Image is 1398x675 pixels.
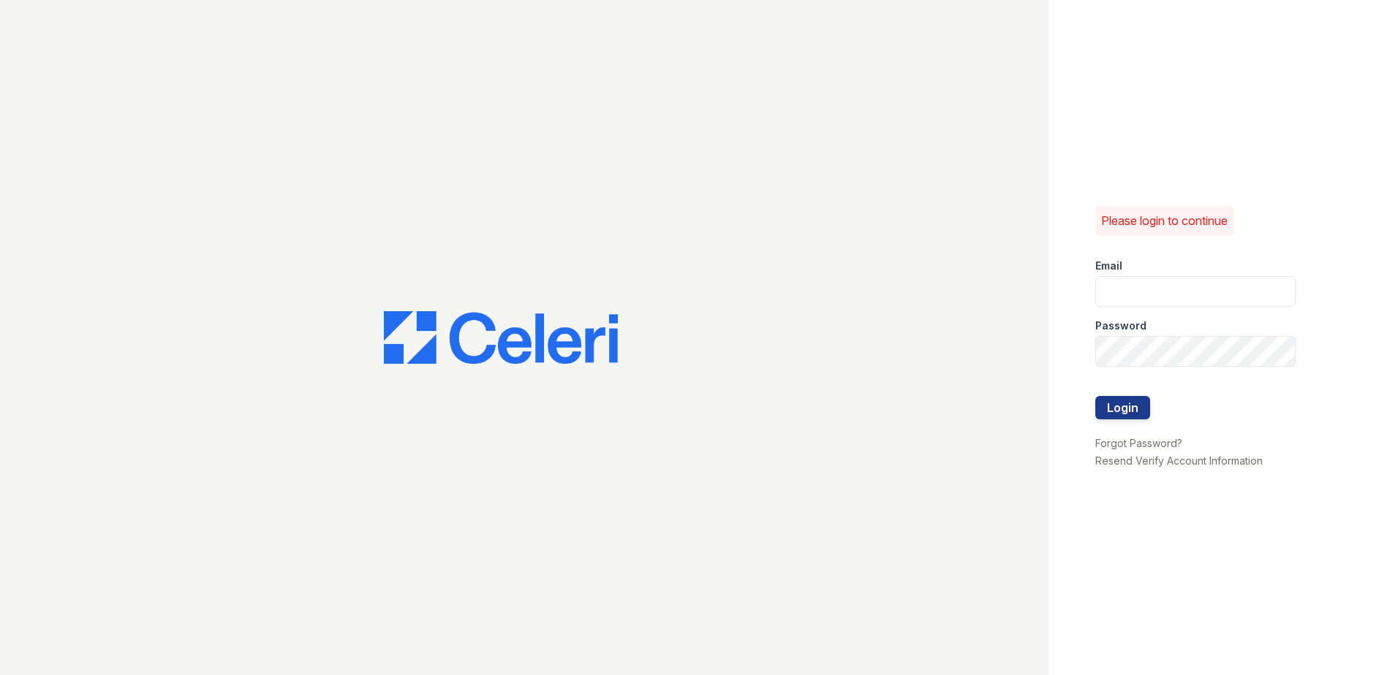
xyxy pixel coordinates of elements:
label: Email [1095,259,1122,273]
p: Please login to continue [1101,212,1228,229]
label: Password [1095,319,1146,333]
img: CE_Logo_Blue-a8612792a0a2168367f1c8372b55b34899dd931a85d93a1a3d3e32e68fde9ad4.png [384,311,618,364]
a: Forgot Password? [1095,437,1182,449]
a: Resend Verify Account Information [1095,454,1263,467]
button: Login [1095,396,1150,419]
